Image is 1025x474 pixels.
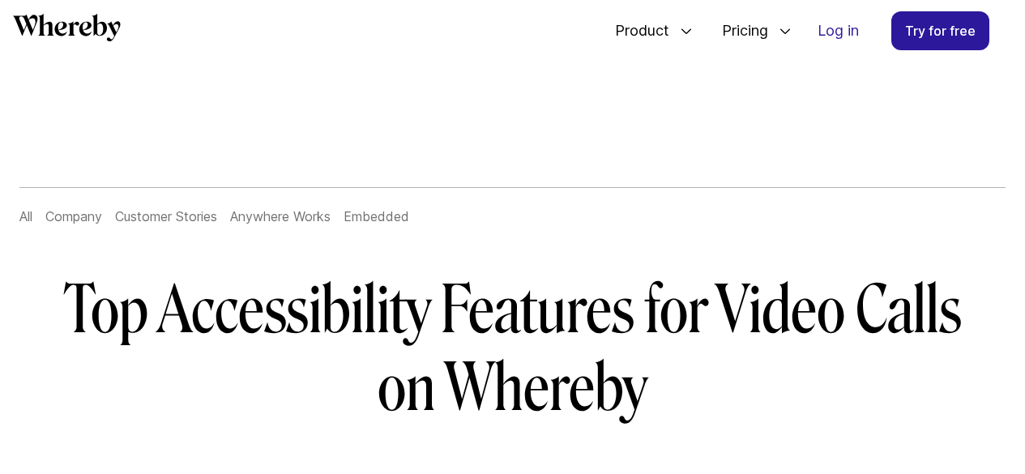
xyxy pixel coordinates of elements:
[891,11,989,50] a: Try for free
[230,208,331,224] a: Anywhere Works
[805,12,872,49] a: Log in
[19,208,32,224] a: All
[706,4,772,58] span: Pricing
[13,14,121,47] a: Whereby
[599,4,673,58] span: Product
[46,271,980,427] h1: Top Accessibility Features for Video Calls on Whereby
[344,208,409,224] a: Embedded
[45,208,102,224] a: Company
[13,14,121,41] svg: Whereby
[115,208,217,224] a: Customer Stories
